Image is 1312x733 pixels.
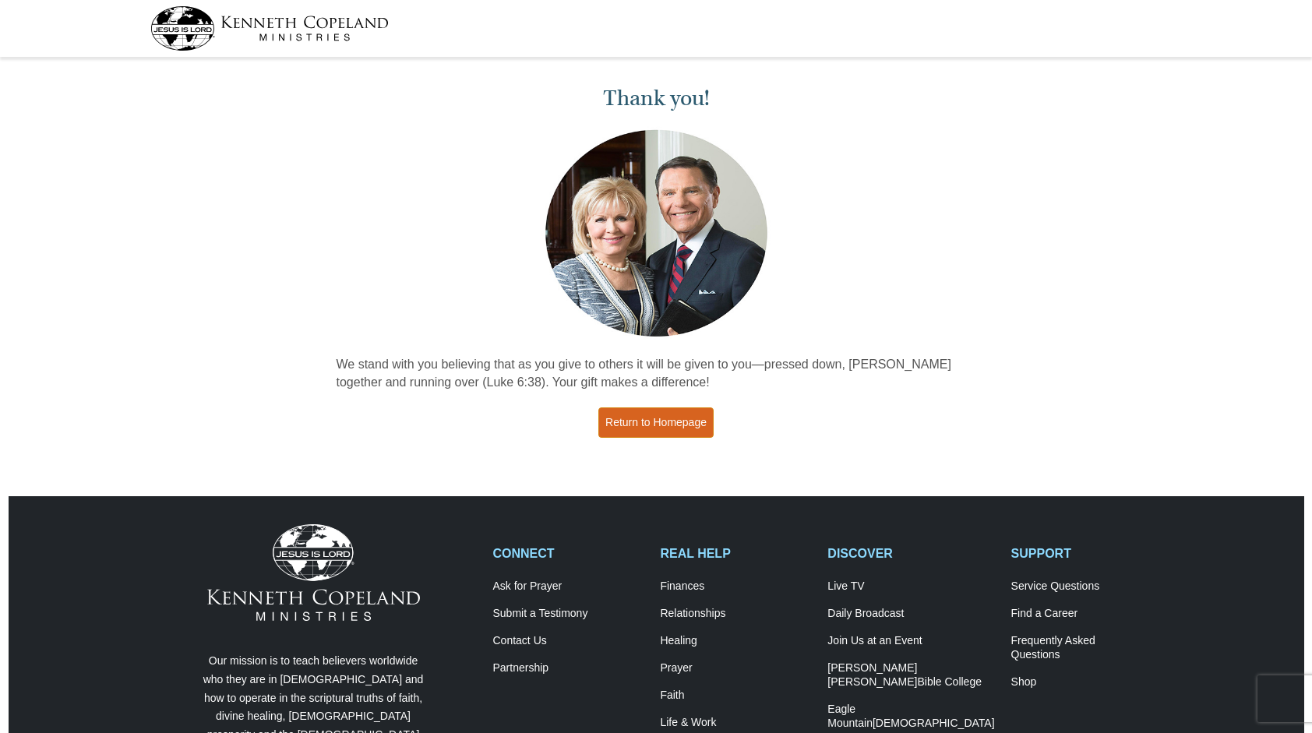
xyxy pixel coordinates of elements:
h2: DISCOVER [827,546,994,561]
a: [PERSON_NAME] [PERSON_NAME]Bible College [827,661,994,689]
a: Finances [660,580,811,594]
a: Partnership [493,661,644,675]
a: Faith [660,689,811,703]
h2: REAL HELP [660,546,811,561]
a: Submit a Testimony [493,607,644,621]
span: [DEMOGRAPHIC_DATA] [873,717,995,729]
a: Service Questions [1011,580,1162,594]
a: Join Us at an Event [827,634,994,648]
img: Kenneth Copeland Ministries [207,524,420,621]
a: Daily Broadcast [827,607,994,621]
a: Shop [1011,675,1162,689]
a: Life & Work [660,716,811,730]
a: Relationships [660,607,811,621]
p: We stand with you believing that as you give to others it will be given to you—pressed down, [PER... [337,356,976,392]
a: Healing [660,634,811,648]
a: Prayer [660,661,811,675]
a: Eagle Mountain[DEMOGRAPHIC_DATA] [827,703,994,731]
a: Frequently AskedQuestions [1011,634,1162,662]
a: Contact Us [493,634,644,648]
img: Kenneth and Gloria [541,126,771,340]
h2: SUPPORT [1011,546,1162,561]
h2: CONNECT [493,546,644,561]
a: Live TV [827,580,994,594]
a: Return to Homepage [598,407,714,438]
a: Find a Career [1011,607,1162,621]
h1: Thank you! [337,86,976,111]
span: Bible College [917,675,982,688]
a: Ask for Prayer [493,580,644,594]
img: kcm-header-logo.svg [150,6,389,51]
